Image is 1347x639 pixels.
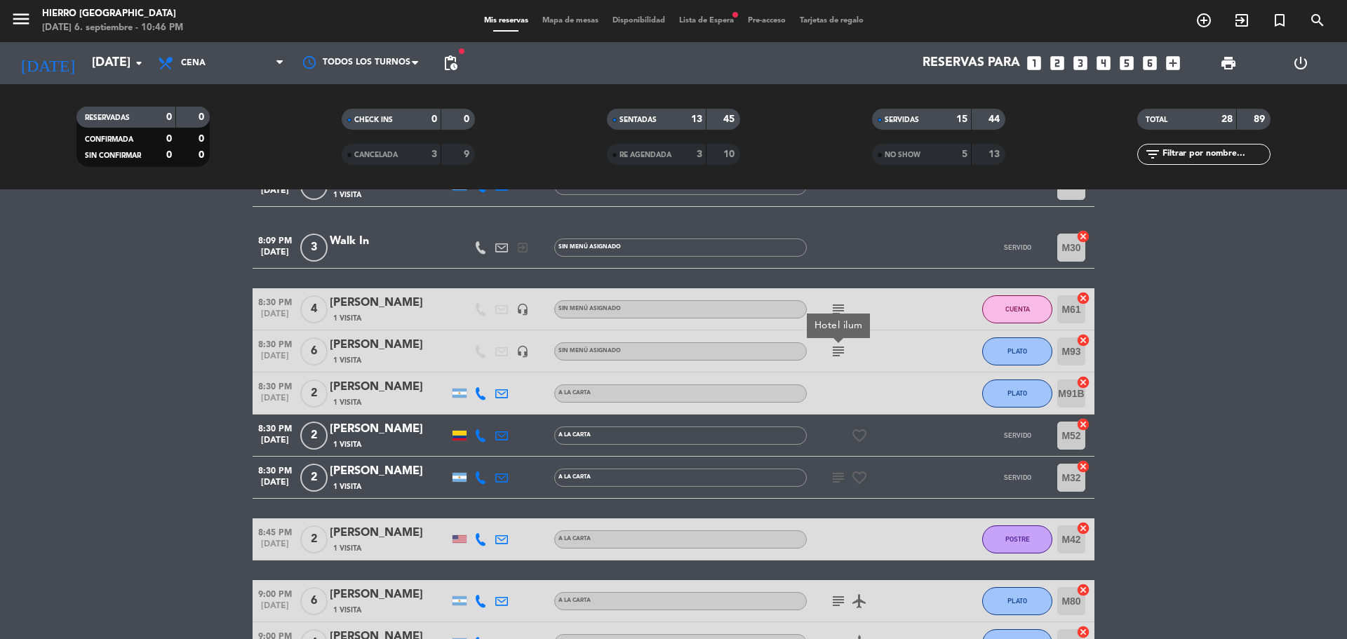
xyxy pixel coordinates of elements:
span: Lista de Espera [672,17,741,25]
strong: 13 [989,149,1003,159]
i: looks_4 [1094,54,1113,72]
div: [PERSON_NAME] [330,420,449,438]
i: airplanemode_active [851,593,868,610]
i: cancel [1076,375,1090,389]
i: cancel [1076,459,1090,473]
i: add_box [1164,54,1182,72]
span: SERVIDO [1004,473,1031,481]
span: [DATE] [253,248,297,264]
span: PLATO [1007,347,1027,355]
span: RESERVADAS [85,114,130,121]
i: power_settings_new [1292,55,1309,72]
strong: 0 [199,112,207,122]
span: POSTRE [1005,535,1030,543]
span: TOTAL [1146,116,1167,123]
span: 8:30 PM [253,377,297,394]
span: fiber_manual_record [457,47,466,55]
i: favorite_border [851,469,868,486]
span: 2 [300,379,328,408]
span: A la carta [558,432,591,438]
div: [PERSON_NAME] [330,378,449,396]
span: [DATE] [253,478,297,494]
input: Filtrar por nombre... [1161,147,1270,162]
i: cancel [1076,521,1090,535]
span: SERVIDO [1004,431,1031,439]
span: 9:00 PM [253,585,297,601]
strong: 28 [1221,114,1233,124]
span: 2 [300,422,328,450]
strong: 44 [989,114,1003,124]
strong: 5 [962,149,967,159]
strong: 3 [431,149,437,159]
span: 8:09 PM [253,231,297,248]
button: SERVIDO [982,234,1052,262]
div: [PERSON_NAME] [330,524,449,542]
span: 6 [300,587,328,615]
span: Sin menú asignado [558,306,621,311]
i: cancel [1076,583,1090,597]
span: Mapa de mesas [535,17,605,25]
span: Mis reservas [477,17,535,25]
span: 1 Visita [333,397,361,408]
span: SERVIDO [1004,243,1031,251]
i: looks_5 [1118,54,1136,72]
button: PLATO [982,587,1052,615]
button: PLATO [982,379,1052,408]
span: 1 Visita [333,543,361,554]
strong: 0 [431,114,437,124]
strong: 9 [464,149,472,159]
span: [DATE] [253,539,297,556]
i: add_circle_outline [1195,12,1212,29]
i: cancel [1076,291,1090,305]
span: 2 [300,525,328,553]
span: CONFIRMADA [85,136,133,143]
div: Hierro [GEOGRAPHIC_DATA] [42,7,183,21]
span: 1 Visita [333,481,361,492]
strong: 89 [1254,114,1268,124]
span: A la carta [558,536,591,542]
span: SIN CONFIRMAR [85,152,141,159]
button: SERVIDO [982,422,1052,450]
strong: 10 [723,149,737,159]
span: 1 Visita [333,355,361,366]
i: subject [830,301,847,318]
i: cancel [1076,625,1090,639]
i: menu [11,8,32,29]
div: [PERSON_NAME] [330,586,449,604]
span: Cena [181,58,206,68]
span: [DATE] [253,394,297,410]
strong: 13 [691,114,702,124]
i: arrow_drop_down [130,55,147,72]
span: Disponibilidad [605,17,672,25]
strong: 15 [956,114,967,124]
div: Hotel ilum [815,318,863,333]
div: [DATE] 6. septiembre - 10:46 PM [42,21,183,35]
span: SERVIDAS [885,116,919,123]
span: [DATE] [253,186,297,202]
span: A la carta [558,390,591,396]
span: PLATO [1007,389,1027,397]
span: pending_actions [442,55,459,72]
strong: 0 [464,114,472,124]
span: 4 [300,295,328,323]
span: CUENTA [1005,305,1030,313]
i: subject [830,469,847,486]
span: [DATE] [253,309,297,325]
span: A la carta [558,474,591,480]
span: CANCELADA [354,152,398,159]
span: NO SHOW [885,152,920,159]
i: looks_3 [1071,54,1090,72]
span: fiber_manual_record [731,11,739,19]
span: 6 [300,337,328,365]
strong: 0 [199,150,207,160]
span: [DATE] [253,436,297,452]
strong: 0 [166,150,172,160]
div: [PERSON_NAME] [330,294,449,312]
span: 3 [300,234,328,262]
span: Tarjetas de regalo [793,17,871,25]
span: Sin menú asignado [558,244,621,250]
i: headset_mic [516,345,529,358]
i: [DATE] [11,48,85,79]
i: cancel [1076,229,1090,243]
strong: 0 [166,134,172,144]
